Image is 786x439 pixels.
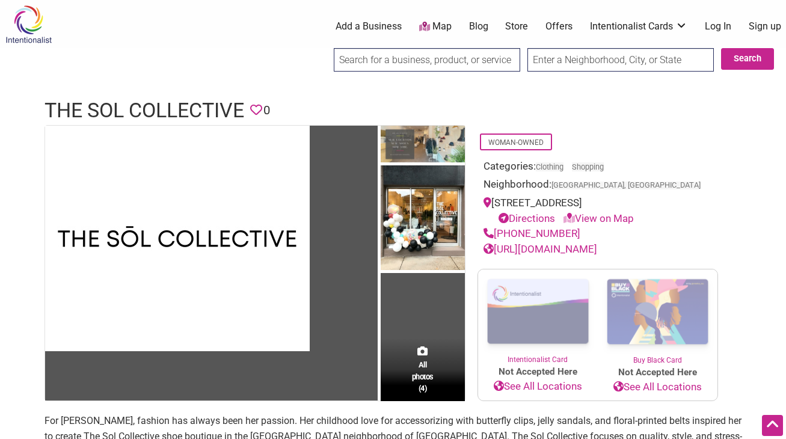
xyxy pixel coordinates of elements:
button: Search [721,48,774,70]
a: Intentionalist Card [478,269,598,365]
input: Enter a Neighborhood, City, or State [527,48,714,72]
a: Woman-Owned [488,138,544,147]
a: Offers [545,20,573,33]
a: See All Locations [598,379,717,395]
a: [PHONE_NUMBER] [484,227,580,239]
a: Add a Business [336,20,402,33]
h1: The Sol Collective [45,96,244,125]
div: Neighborhood: [484,177,712,195]
a: Buy Black Card [598,269,717,366]
a: Log In [705,20,731,33]
img: Intentionalist Card [478,269,598,354]
div: [STREET_ADDRESS] [484,195,712,226]
input: Search for a business, product, or service [334,48,520,72]
a: Map [419,20,452,34]
a: Sign up [749,20,781,33]
span: Not Accepted Here [598,366,717,379]
img: Buy Black Card [598,269,717,355]
span: Not Accepted Here [478,365,598,379]
a: Clothing [536,162,563,171]
span: All photos (4) [412,359,434,393]
span: [GEOGRAPHIC_DATA], [GEOGRAPHIC_DATA] [551,182,701,189]
a: Blog [469,20,488,33]
a: View on Map [563,212,634,224]
a: Directions [499,212,555,224]
a: [URL][DOMAIN_NAME] [484,243,597,255]
a: See All Locations [478,379,598,394]
div: Scroll Back to Top [762,415,783,436]
a: Intentionalist Cards [590,20,687,33]
a: Shopping [572,162,604,171]
div: Categories: [484,159,712,177]
span: 0 [263,101,270,120]
a: Store [505,20,528,33]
